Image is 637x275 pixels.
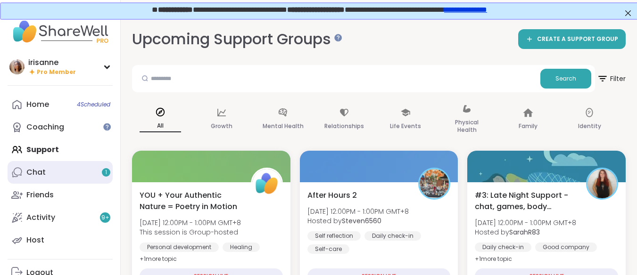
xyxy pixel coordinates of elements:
[37,68,76,76] span: Pro Member
[140,190,240,212] span: YOU + Your Authentic Nature = Poetry in Motion
[9,59,25,74] img: irisanne
[420,169,449,198] img: Steven6560
[342,216,381,226] b: Steven6560
[364,231,421,241] div: Daily check-in
[475,190,576,212] span: #3: Late Night Support - chat, games, body double
[446,117,488,136] p: Physical Health
[8,206,113,229] a: Activity9+
[307,216,409,226] span: Hosted by
[509,227,540,237] b: SarahR83
[8,229,113,251] a: Host
[223,243,260,252] div: Healing
[519,121,538,132] p: Family
[475,218,576,227] span: [DATE] 12:00PM - 1:00PM GMT+8
[540,69,591,89] button: Search
[26,212,55,223] div: Activity
[26,167,46,178] div: Chat
[132,29,339,50] h2: Upcoming Support Groups
[578,121,601,132] p: Identity
[26,99,49,110] div: Home
[77,101,110,108] span: 4 Scheduled
[518,29,626,49] a: CREATE A SUPPORT GROUP
[140,218,241,227] span: [DATE] 12:00PM - 1:00PM GMT+8
[587,169,617,198] img: SarahR83
[307,244,349,254] div: Self-care
[26,235,44,245] div: Host
[475,243,531,252] div: Daily check-in
[597,65,626,92] button: Filter
[28,57,76,68] div: irisanne
[140,243,219,252] div: Personal development
[8,93,113,116] a: Home4Scheduled
[263,121,304,132] p: Mental Health
[307,190,357,201] span: After Hours 2
[26,190,54,200] div: Friends
[390,121,421,132] p: Life Events
[252,169,281,198] img: ShareWell
[26,122,64,132] div: Coaching
[103,123,111,130] iframe: Spotlight
[8,116,113,138] a: Coaching
[307,207,409,216] span: [DATE] 12:00PM - 1:00PM GMT+8
[324,121,364,132] p: Relationships
[334,34,342,41] iframe: Spotlight
[597,67,626,90] span: Filter
[537,35,618,43] span: CREATE A SUPPORT GROUP
[140,227,241,237] span: This session is Group-hosted
[535,243,597,252] div: Good company
[105,169,107,177] span: 1
[101,214,109,222] span: 9 +
[475,227,576,237] span: Hosted by
[8,161,113,184] a: Chat1
[307,231,361,241] div: Self reflection
[211,121,232,132] p: Growth
[140,120,181,132] p: All
[555,74,576,83] span: Search
[8,15,113,48] img: ShareWell Nav Logo
[8,184,113,206] a: Friends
